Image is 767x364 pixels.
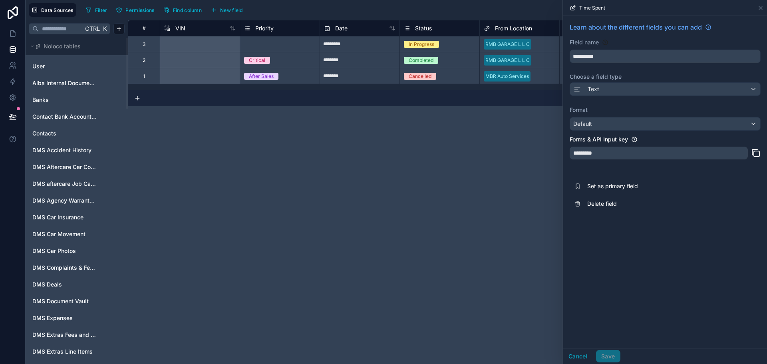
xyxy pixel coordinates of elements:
span: K [102,26,107,32]
a: DMS Extras Line Items [32,348,97,356]
div: MBR Auto Services [485,73,529,80]
div: User [29,60,125,73]
div: DMS Aftercare Car Complaints [29,161,125,173]
div: DMS aftercare Job Cards [29,177,125,190]
div: In Progress [409,41,434,48]
div: Contacts [29,127,125,140]
a: DMS Car Movement [32,230,97,238]
span: Delete field [587,200,702,208]
div: DMS Extras Line Items [29,345,125,358]
a: Contacts [32,129,97,137]
label: Forms & API Input key [570,135,628,143]
div: Cancelled [409,73,431,80]
a: DMS Deals [32,280,97,288]
div: DMS Deals [29,278,125,291]
span: DMS Expenses [32,314,73,322]
button: Delete field [570,195,761,213]
a: DMS Car Photos [32,247,97,255]
div: Completed [409,57,433,64]
span: DMS Car Movement [32,230,85,238]
span: Text [588,85,599,93]
label: Choose a field type [570,73,761,81]
label: Field name [570,38,599,46]
div: DMS Car Photos [29,245,125,257]
span: Priority [255,24,274,32]
div: DMS Agency Warranty & Service Contract Validity [29,194,125,207]
span: VIN [175,24,185,32]
div: After Sales [249,73,274,80]
span: Time Spent [579,5,605,11]
button: Default [570,117,761,131]
a: DMS Agency Warranty & Service Contract Validity [32,197,97,205]
span: DMS Accident History [32,146,91,154]
span: Find column [173,7,202,13]
span: DMS Document Vault [32,297,89,305]
button: Text [570,82,761,96]
a: DMS Aftercare Car Complaints [32,163,97,171]
a: Banks [32,96,97,104]
div: DMS Complaints & Feedback [29,261,125,274]
a: DMS aftercare Job Cards [32,180,97,188]
a: Alba Internal Documents [32,79,97,87]
label: Format [570,106,761,114]
span: Date [335,24,348,32]
div: RMB GARAGE L L C [485,41,530,48]
span: Set as primary field [587,182,702,190]
a: DMS Expenses [32,314,97,322]
span: Contacts [32,129,56,137]
button: Filter [83,4,110,16]
a: DMS Accident History [32,146,97,154]
div: DMS Document Vault [29,295,125,308]
a: Permissions [113,4,160,16]
div: DMS Extras Fees and Prices [29,328,125,341]
span: DMS Extras Line Items [32,348,93,356]
span: User [32,62,45,70]
span: Permissions [125,7,154,13]
button: Permissions [113,4,157,16]
button: Find column [161,4,205,16]
div: Alba Internal Documents [29,77,125,90]
div: 1 [143,73,145,80]
div: DMS Accident History [29,144,125,157]
div: 3 [143,41,145,48]
div: Critical [249,57,265,64]
a: DMS Complaints & Feedback [32,264,97,272]
button: Cancel [563,350,593,363]
a: DMS Car Insurance [32,213,97,221]
button: Noloco tables [29,41,120,52]
div: DMS Car Insurance [29,211,125,224]
span: Banks [32,96,49,104]
a: Learn about the different fields you can add [570,22,711,32]
span: Filter [95,7,107,13]
span: Data Sources [41,7,74,13]
span: Status [415,24,432,32]
button: Set as primary field [570,177,761,195]
button: Data Sources [29,3,76,17]
div: # [134,25,154,31]
a: DMS Document Vault [32,297,97,305]
span: DMS Deals [32,280,62,288]
div: RMB GARAGE L L C [485,57,530,64]
span: Learn about the different fields you can add [570,22,702,32]
span: DMS Car Insurance [32,213,83,221]
span: New field [220,7,243,13]
button: New field [208,4,246,16]
a: User [32,62,97,70]
a: DMS Extras Fees and Prices [32,331,97,339]
div: 2 [143,57,145,64]
div: Contact Bank Account information [29,110,125,123]
span: Ctrl [84,24,101,34]
div: DMS Car Movement [29,228,125,241]
a: Contact Bank Account information [32,113,97,121]
span: From Location [495,24,532,32]
span: DMS Car Photos [32,247,76,255]
span: Noloco tables [44,42,81,50]
div: Banks [29,93,125,106]
div: DMS Expenses [29,312,125,324]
